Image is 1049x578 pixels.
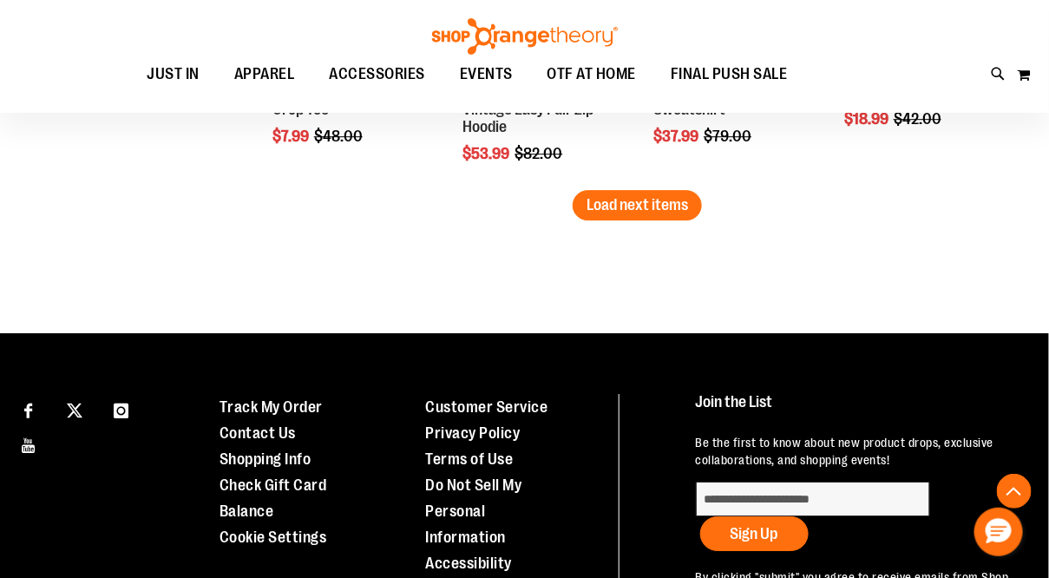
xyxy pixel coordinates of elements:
[426,555,513,572] a: Accessibility
[220,529,327,546] a: Cookie Settings
[60,394,90,424] a: Visit our X page
[106,394,136,424] a: Visit our Instagram page
[894,110,944,128] span: $42.00
[314,128,365,145] span: $48.00
[696,434,1019,469] p: Be the first to know about new product drops, exclusive collaborations, and shopping events!
[974,508,1023,556] button: Hello, have a question? Let’s chat.
[530,55,654,95] a: OTF AT HOME
[573,190,702,220] button: Load next items
[696,394,1019,426] h4: Join the List
[696,482,930,516] input: enter email
[129,55,217,95] a: JUST IN
[147,55,200,94] span: JUST IN
[13,429,43,459] a: Visit our Youtube page
[515,145,566,162] span: $82.00
[217,55,312,95] a: APPAREL
[653,128,701,145] span: $37.99
[426,398,548,416] a: Customer Service
[272,128,311,145] span: $7.99
[704,128,754,145] span: $79.00
[426,450,514,468] a: Terms of Use
[67,403,82,418] img: Twitter
[234,55,295,94] span: APPAREL
[220,476,327,520] a: Check Gift Card Balance
[329,55,425,94] span: ACCESSORIES
[997,474,1032,509] button: Back To Top
[844,110,891,128] span: $18.99
[653,55,805,94] a: FINAL PUSH SALE
[700,516,809,551] button: Sign Up
[547,55,637,94] span: OTF AT HOME
[311,55,443,95] a: ACCESSORIES
[220,450,311,468] a: Shopping Info
[220,424,296,442] a: Contact Us
[463,145,513,162] span: $53.99
[13,394,43,424] a: Visit our Facebook page
[671,55,788,94] span: FINAL PUSH SALE
[731,525,778,542] span: Sign Up
[429,18,620,55] img: Shop Orangetheory
[220,398,323,416] a: Track My Order
[587,196,688,213] span: Load next items
[426,424,521,442] a: Privacy Policy
[460,55,513,94] span: EVENTS
[426,476,522,546] a: Do Not Sell My Personal Information
[443,55,530,95] a: EVENTS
